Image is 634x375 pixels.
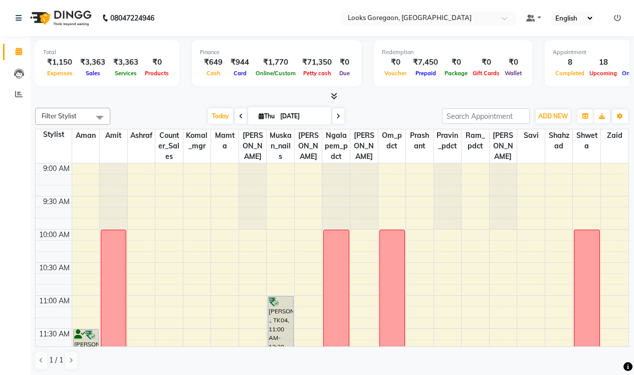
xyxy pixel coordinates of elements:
[83,70,103,77] span: Sales
[382,48,524,57] div: Redemption
[211,129,239,152] span: Mamta
[200,48,353,57] div: Finance
[545,129,573,152] span: Shahzad
[49,355,63,365] span: 1 / 1
[378,129,406,152] span: om_pdct
[573,129,600,152] span: Shweta
[45,70,75,77] span: Expenses
[470,70,502,77] span: Gift Cards
[76,57,109,68] div: ₹3,363
[409,57,442,68] div: ₹7,450
[253,57,298,68] div: ₹1,770
[37,263,72,273] div: 10:30 AM
[442,57,470,68] div: ₹0
[26,4,94,32] img: logo
[42,112,77,120] span: Filter Stylist
[72,129,100,142] span: Aman
[322,129,350,163] span: Ngalapem_pdct
[256,112,277,120] span: Thu
[128,129,155,142] span: Ashraf
[382,57,409,68] div: ₹0
[43,48,171,57] div: Total
[601,129,628,142] span: Zaid
[517,129,545,142] span: Savi
[470,57,502,68] div: ₹0
[142,57,171,68] div: ₹0
[142,70,171,77] span: Products
[112,70,139,77] span: Services
[301,70,334,77] span: Petty cash
[267,129,294,163] span: muskan_nails
[587,57,619,68] div: 18
[110,4,154,32] b: 08047224946
[36,129,72,140] div: Stylist
[298,57,336,68] div: ₹71,350
[239,129,267,163] span: [PERSON_NAME]
[406,129,434,152] span: Prashant
[350,129,378,163] span: [PERSON_NAME]
[204,70,223,77] span: Cash
[37,296,72,306] div: 11:00 AM
[538,112,568,120] span: ADD NEW
[155,129,183,163] span: Counter_Sales
[502,70,524,77] span: Wallet
[41,197,72,207] div: 9:30 AM
[442,70,470,77] span: Package
[553,70,587,77] span: Completed
[502,57,524,68] div: ₹0
[490,129,517,163] span: [PERSON_NAME]
[43,57,76,68] div: ₹1,150
[553,57,587,68] div: 8
[277,109,327,124] input: 2025-09-04
[41,163,72,174] div: 9:00 AM
[200,57,227,68] div: ₹649
[37,329,72,339] div: 11:30 AM
[183,129,211,152] span: Komal_mgr
[100,129,127,142] span: Amit
[231,70,249,77] span: Card
[382,70,409,77] span: Voucher
[336,57,353,68] div: ₹0
[109,57,142,68] div: ₹3,363
[227,57,253,68] div: ₹944
[462,129,489,152] span: Ram_pdct
[587,70,619,77] span: Upcoming
[337,70,352,77] span: Due
[295,129,322,163] span: [PERSON_NAME]
[208,108,233,124] span: Today
[253,70,298,77] span: Online/Custom
[536,109,570,123] button: ADD NEW
[442,108,530,124] input: Search Appointment
[413,70,439,77] span: Prepaid
[434,129,462,152] span: Pravin_pdct
[37,230,72,240] div: 10:00 AM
